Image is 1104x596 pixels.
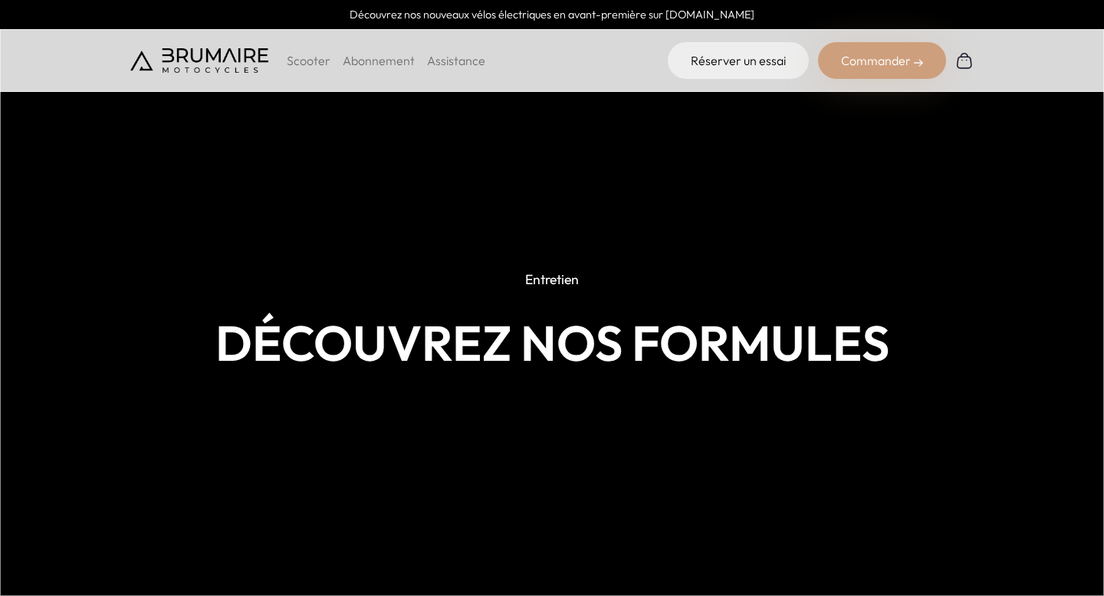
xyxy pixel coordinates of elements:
a: Assistance [427,53,485,68]
div: Commander [818,42,946,79]
img: right-arrow-2.png [914,58,923,67]
img: Panier [955,51,974,70]
p: Scooter [287,51,330,70]
a: Abonnement [343,53,415,68]
h1: Découvrez nos formules [130,315,974,372]
a: Réserver un essai [668,42,809,79]
p: Entretien [514,263,590,296]
img: Brumaire Motocycles [130,48,268,73]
